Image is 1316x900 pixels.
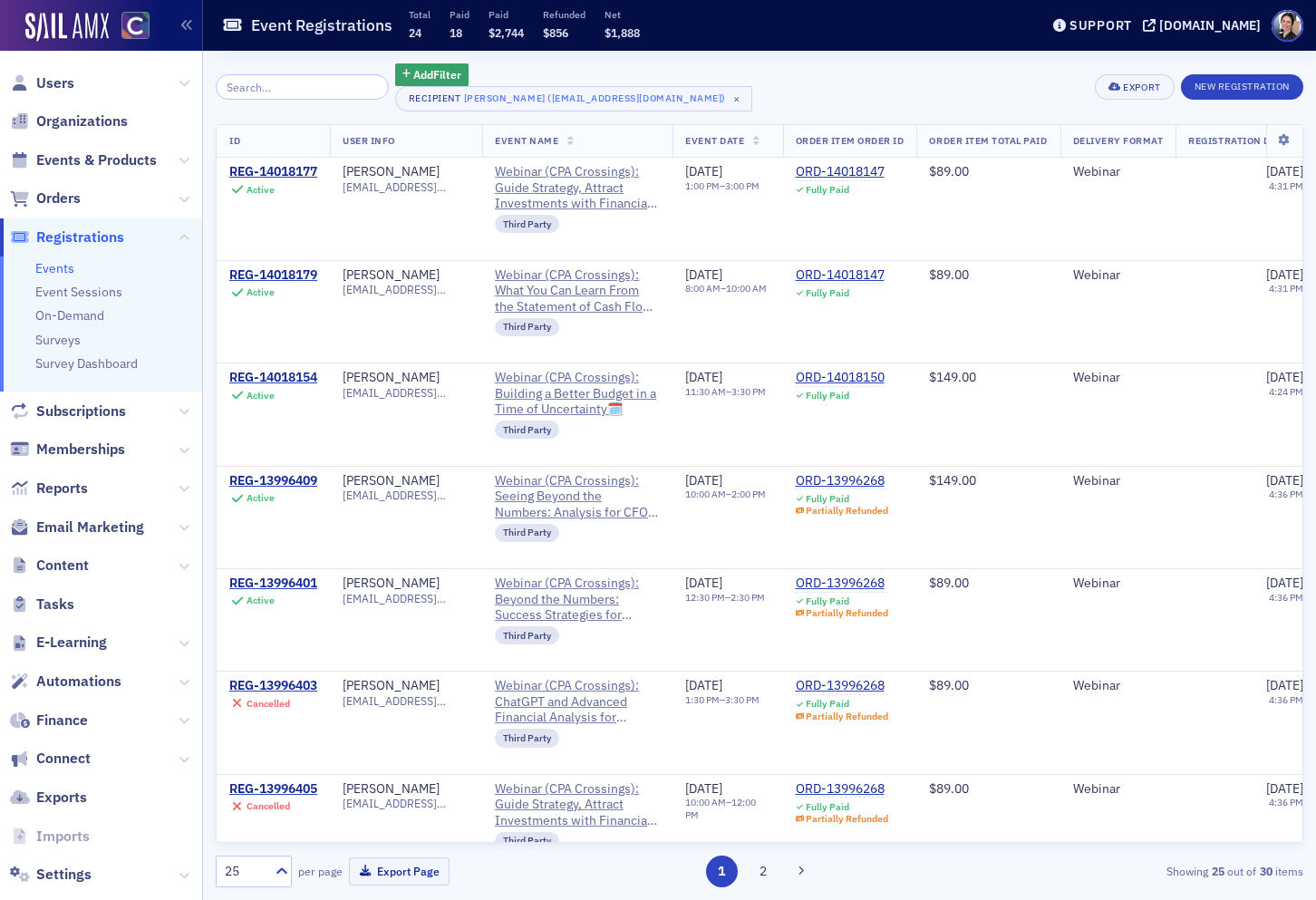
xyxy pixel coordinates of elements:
a: Users [10,73,74,93]
time: 3:00 PM [725,179,760,192]
a: Webinar (CPA Crossings): What You Can Learn From the Statement of Cash Flows🗓️ [495,267,660,315]
div: – [685,694,760,706]
span: Delivery Format [1073,134,1164,147]
time: 2:30 PM [731,591,765,604]
span: $2,744 [489,25,524,40]
a: ORD-14018147 [796,164,885,180]
span: $1,888 [605,25,640,40]
div: Export [1123,82,1160,92]
span: Organizations [36,111,128,131]
div: Cancelled [247,698,290,710]
span: $89.00 [929,780,969,797]
span: Webinar (CPA Crossings): Guide Strategy, Attract Investments with Financial Forecasts🗓️ [495,781,660,829]
div: [DOMAIN_NAME] [1159,17,1261,34]
a: ORD-14018147 [796,267,885,284]
a: [PERSON_NAME] [343,781,440,798]
button: [DOMAIN_NAME] [1143,19,1267,32]
a: Reports [10,479,88,498]
div: [PERSON_NAME] ([EMAIL_ADDRESS][DOMAIN_NAME]) [464,89,726,107]
span: [DATE] [685,677,722,693]
a: Event Sessions [35,284,122,300]
span: [EMAIL_ADDRESS][DOMAIN_NAME] [343,386,469,400]
strong: 25 [1208,863,1227,879]
button: 2 [747,856,779,887]
a: Orders [10,189,81,208]
div: Fully Paid [806,287,849,299]
span: [DATE] [1266,163,1303,179]
a: REG-14018154 [229,370,317,386]
a: [PERSON_NAME] [343,370,440,386]
span: $89.00 [929,266,969,283]
time: 1:00 PM [685,179,720,192]
a: Connect [10,749,91,769]
span: [DATE] [685,266,722,283]
p: Net [605,8,640,21]
a: [PERSON_NAME] [343,473,440,489]
span: Finance [36,711,88,731]
div: Active [247,492,275,504]
span: Event Date [685,134,744,147]
div: [PERSON_NAME] [343,267,440,284]
a: Survey Dashboard [35,355,138,372]
a: Memberships [10,440,125,460]
time: 3:30 PM [731,385,766,398]
span: ID [229,134,240,147]
a: REG-14018179 [229,267,317,284]
span: [DATE] [1266,472,1303,489]
span: Event Name [495,134,558,147]
span: [DATE] [685,575,722,591]
time: 4:36 PM [1269,488,1303,500]
span: Add Filter [413,66,461,82]
div: ORD-13996268 [796,473,889,489]
a: ORD-14018150 [796,370,885,386]
div: Third Party [495,524,559,542]
span: [DATE] [1266,575,1303,591]
span: [DATE] [1266,677,1303,693]
span: $89.00 [929,677,969,693]
div: Webinar [1073,678,1164,694]
a: ORD-13996268 [796,781,889,798]
div: – [685,592,765,604]
a: [PERSON_NAME] [343,164,440,180]
a: Registrations [10,227,124,247]
time: 4:31 PM [1269,282,1303,295]
a: REG-13996405 [229,781,317,798]
span: $89.00 [929,163,969,179]
time: 12:00 PM [685,796,756,820]
div: Fully Paid [806,595,849,607]
div: Fully Paid [806,390,849,402]
time: 3:30 PM [725,693,760,706]
a: REG-13996409 [229,473,317,489]
a: E-Learning [10,633,107,653]
a: Content [10,556,89,576]
div: 25 [225,862,265,881]
p: Paid [450,8,469,21]
span: Webinar (CPA Crossings): Seeing Beyond the Numbers: Analysis for CFOs & Controllers🗓️ [495,473,660,521]
span: Order Item Total Paid [929,134,1047,147]
div: Webinar [1073,473,1164,489]
div: REG-13996403 [229,678,317,694]
time: 4:24 PM [1269,385,1303,398]
time: 4:36 PM [1269,796,1303,808]
div: Webinar [1073,370,1164,386]
div: Third Party [495,318,559,336]
span: Registrations [36,227,124,247]
iframe: Intercom live chat [1254,838,1298,882]
div: Partially Refunded [806,505,888,517]
input: Search… [216,74,389,100]
div: Webinar [1073,267,1164,284]
div: Cancelled [247,800,290,812]
a: Webinar (CPA Crossings): Building a Better Budget in a Time of Uncertainty🗓️ [495,370,660,418]
span: Settings [36,865,92,885]
a: Webinar (CPA Crossings): Guide Strategy, Attract Investments with Financial Forecasts🗓️ [495,164,660,212]
span: Imports [36,827,90,847]
a: ORD-13996268 [796,678,889,694]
